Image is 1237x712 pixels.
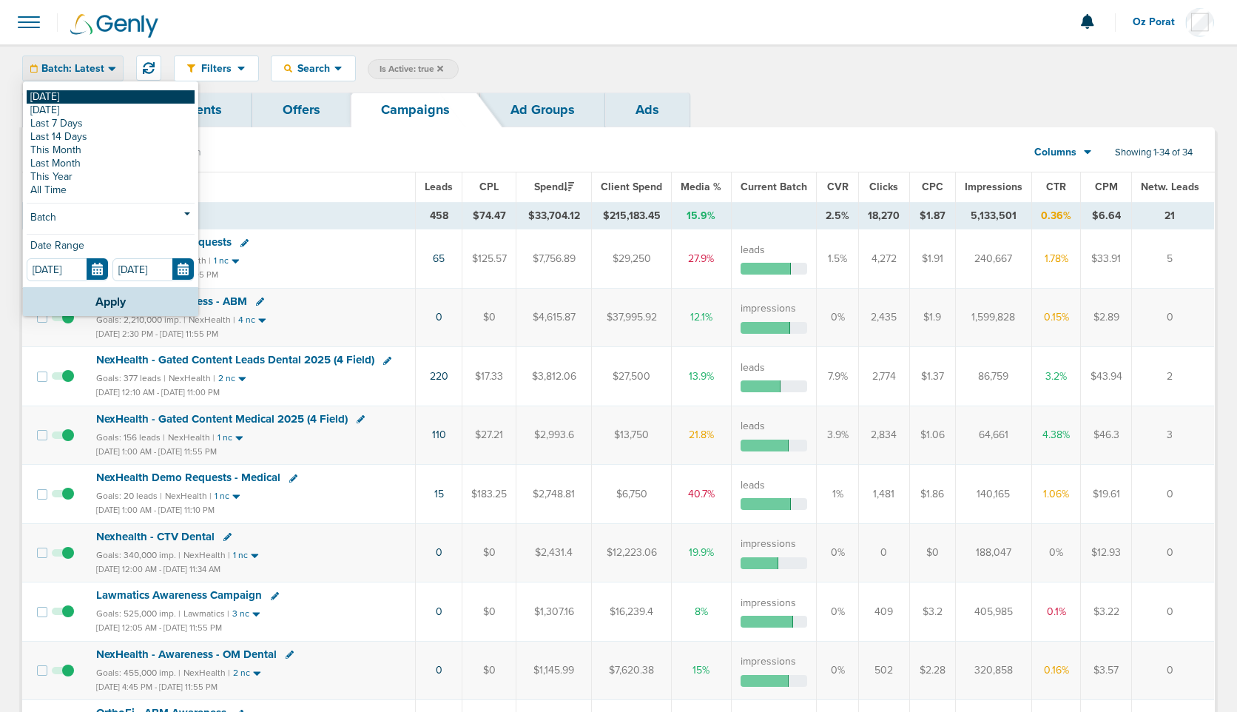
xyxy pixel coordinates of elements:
[955,288,1031,346] td: 1,599,828
[1095,181,1118,193] span: CPM
[672,229,731,288] td: 27.9%
[27,157,195,170] a: Last Month
[96,412,348,426] span: NexHealth - Gated Content Medical 2025 (4 Field)
[183,550,230,560] small: NexHealth |
[27,209,195,228] a: Batch
[909,523,955,582] td: $0
[27,144,195,157] a: This Month
[23,287,198,316] button: Apply
[1032,406,1081,464] td: 4.38%
[672,347,731,406] td: 13.9%
[96,623,222,633] small: [DATE] 12:05 AM - [DATE] 11:55 PM
[96,530,215,543] span: Nexhealth - CTV Dental
[27,104,195,117] a: [DATE]
[27,130,195,144] a: Last 14 Days
[252,93,351,127] a: Offers
[591,641,671,699] td: $7,620.38
[41,64,104,74] span: Batch: Latest
[909,582,955,641] td: $3.2
[681,181,721,193] span: Media %
[462,347,516,406] td: $17.33
[462,465,516,523] td: $183.25
[859,465,909,523] td: 1,481
[22,93,149,127] a: Dashboard
[955,229,1031,288] td: 240,667
[436,664,442,676] a: 0
[96,373,166,384] small: Goals: 377 leads |
[859,406,909,464] td: 2,834
[1032,465,1081,523] td: 1.06%
[741,654,796,669] label: impressions
[1032,641,1081,699] td: 0.16%
[859,641,909,699] td: 502
[1034,145,1076,160] span: Columns
[817,229,859,288] td: 1.5%
[909,288,955,346] td: $1.9
[591,523,671,582] td: $12,223.06
[96,565,220,574] small: [DATE] 12:00 AM - [DATE] 11:34 AM
[516,202,591,229] td: $33,704.12
[96,682,218,692] small: [DATE] 4:45 PM - [DATE] 11:55 PM
[516,229,591,288] td: $7,756.89
[672,288,731,346] td: 12.1%
[591,465,671,523] td: $6,750
[516,465,591,523] td: $2,748.81
[1131,406,1214,464] td: 3
[859,347,909,406] td: 2,774
[432,429,446,441] a: 110
[96,588,262,602] span: Lawmatics Awareness Campaign
[218,432,232,443] small: 1 nc
[380,63,443,75] span: Is Active: true
[27,184,195,197] a: All Time
[817,465,859,523] td: 1%
[909,202,955,229] td: $1.87
[233,550,248,561] small: 1 nc
[215,491,229,502] small: 1 nc
[1141,181,1199,193] span: Netw. Leads
[741,419,765,434] label: leads
[591,229,671,288] td: $29,250
[1081,582,1131,641] td: $3.22
[672,465,731,523] td: 40.7%
[195,62,237,75] span: Filters
[591,406,671,464] td: $13,750
[534,181,574,193] span: Spend
[516,347,591,406] td: $3,812.06
[238,315,255,326] small: 4 nc
[218,373,235,384] small: 2 nc
[1081,465,1131,523] td: $19.61
[168,432,215,443] small: NexHealth |
[462,406,516,464] td: $27.21
[955,406,1031,464] td: 64,661
[1115,147,1193,159] span: Showing 1-34 of 34
[1081,523,1131,582] td: $12.93
[1081,641,1131,699] td: $3.57
[817,641,859,699] td: 0%
[1032,523,1081,582] td: 0%
[909,406,955,464] td: $1.06
[601,181,662,193] span: Client Spend
[436,546,442,559] a: 0
[955,202,1031,229] td: 5,133,501
[741,181,807,193] span: Current Batch
[1032,202,1081,229] td: 0.36%
[741,537,796,551] label: impressions
[96,432,165,443] small: Goals: 156 leads |
[1032,582,1081,641] td: 0.1%
[591,288,671,346] td: $37,995.92
[1131,641,1214,699] td: 0
[672,202,731,229] td: 15.9%
[859,582,909,641] td: 409
[591,347,671,406] td: $27,500
[1131,465,1214,523] td: 0
[436,605,442,618] a: 0
[817,202,859,229] td: 2.5%
[591,202,671,229] td: $215,183.45
[909,229,955,288] td: $1.91
[27,170,195,184] a: This Year
[1131,229,1214,288] td: 5
[96,550,181,561] small: Goals: 340,000 imp. |
[96,506,215,515] small: [DATE] 1:00 AM - [DATE] 11:10 PM
[909,347,955,406] td: $1.37
[516,641,591,699] td: $1,145.99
